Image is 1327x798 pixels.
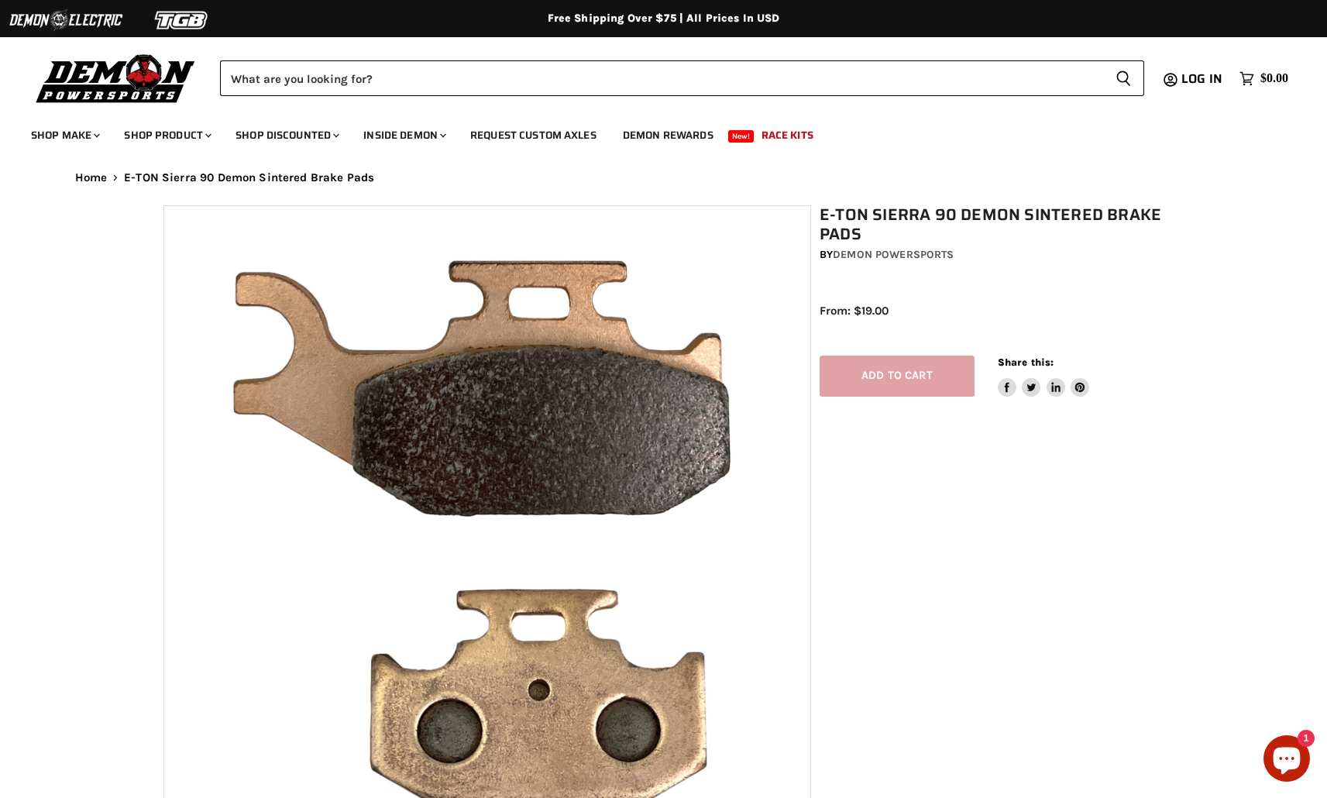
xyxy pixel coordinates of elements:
[44,171,1284,184] nav: Breadcrumbs
[75,171,108,184] a: Home
[44,12,1284,26] div: Free Shipping Over $75 | All Prices In USD
[1232,67,1296,90] a: $0.00
[833,248,954,261] a: Demon Powersports
[224,119,349,151] a: Shop Discounted
[611,119,725,151] a: Demon Rewards
[124,5,240,35] img: TGB Logo 2
[459,119,608,151] a: Request Custom Axles
[19,119,109,151] a: Shop Make
[31,50,201,105] img: Demon Powersports
[750,119,825,151] a: Race Kits
[220,60,1144,96] form: Product
[1181,69,1222,88] span: Log in
[124,171,374,184] span: E-TON Sierra 90 Demon Sintered Brake Pads
[1260,71,1288,86] span: $0.00
[1174,72,1232,86] a: Log in
[1103,60,1144,96] button: Search
[998,356,1054,368] span: Share this:
[820,246,1173,263] div: by
[820,304,889,318] span: From: $19.00
[8,5,124,35] img: Demon Electric Logo 2
[19,113,1284,151] ul: Main menu
[728,130,755,143] span: New!
[112,119,221,151] a: Shop Product
[352,119,456,151] a: Inside Demon
[220,60,1103,96] input: Search
[820,205,1173,244] h1: E-TON Sierra 90 Demon Sintered Brake Pads
[1259,735,1315,786] inbox-online-store-chat: Shopify online store chat
[998,356,1090,397] aside: Share this:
